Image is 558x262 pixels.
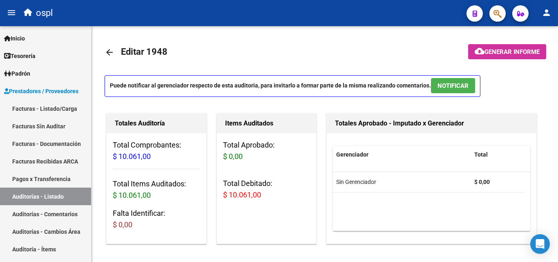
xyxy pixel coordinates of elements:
p: Puede notificar al gerenciador respecto de esta auditoria, para invitarlo a formar parte de la mi... [105,75,480,97]
strong: $ 0,00 [474,179,490,185]
span: Padrón [4,69,30,78]
button: Generar informe [468,44,546,59]
h3: Total Items Auditados: [113,178,200,201]
mat-icon: person [542,8,551,18]
span: Tesorería [4,52,36,60]
button: NOTIFICAR [431,78,475,93]
h3: Total Aprobado: [223,139,310,162]
h1: Items Auditados [225,117,308,130]
span: NOTIFICAR [437,82,469,90]
div: Open Intercom Messenger [530,234,550,254]
mat-icon: menu [7,8,16,18]
h3: Falta Identificar: [113,208,200,231]
span: $ 10.061,00 [113,152,151,161]
span: Generar informe [484,48,540,56]
span: Gerenciador [336,151,368,158]
h1: Totales Aprobado - Imputado x Gerenciador [335,117,528,130]
span: Editar 1948 [121,47,167,57]
span: $ 10.061,00 [113,191,151,199]
span: $ 0,00 [223,152,243,161]
span: Sin Gerenciador [336,179,376,185]
h3: Total Debitado: [223,178,310,201]
span: $ 0,00 [113,220,132,229]
span: Total [474,151,488,158]
span: Inicio [4,34,25,43]
mat-icon: arrow_back [105,47,114,57]
h1: Totales Auditoría [115,117,198,130]
span: $ 10.061,00 [223,190,261,199]
h3: Total Comprobantes: [113,139,200,162]
mat-icon: cloud_download [475,46,484,56]
datatable-header-cell: Total [471,146,524,163]
span: Prestadores / Proveedores [4,87,78,96]
datatable-header-cell: Gerenciador [333,146,471,163]
span: ospl [36,4,53,22]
